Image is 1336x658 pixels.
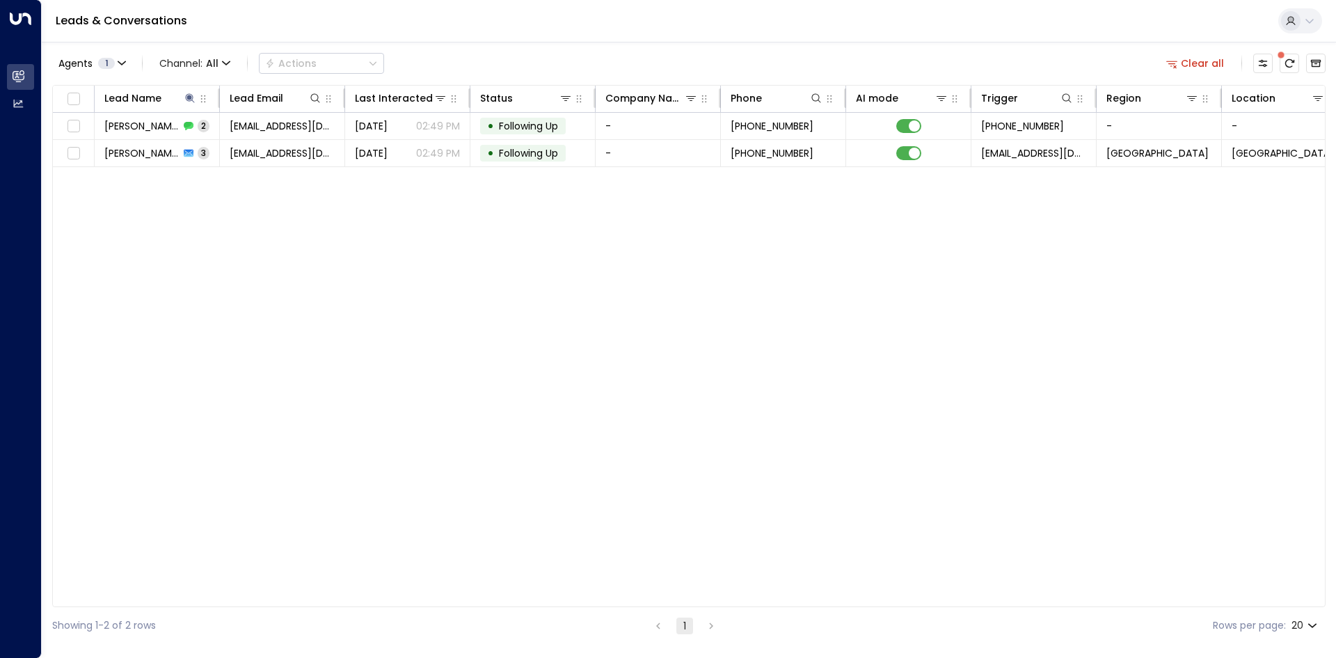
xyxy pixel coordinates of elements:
button: Channel:All [154,54,236,73]
span: 2 [198,120,209,132]
span: Oct 08, 2025 [355,146,388,160]
div: Trigger [981,90,1074,107]
nav: pagination navigation [649,617,720,634]
span: All [206,58,218,69]
div: AI mode [856,90,898,107]
div: Lead Email [230,90,322,107]
p: 02:49 PM [416,119,460,133]
span: Toggle select all [65,91,82,108]
div: 20 [1291,616,1320,636]
span: Following Up [499,119,558,133]
span: +447585131149 [731,146,813,160]
button: Agents1 [52,54,131,73]
span: Tracy Bannon [104,119,180,133]
span: There are new threads available. Refresh the grid to view the latest updates. [1280,54,1299,73]
label: Rows per page: [1213,618,1286,633]
div: Lead Email [230,90,283,107]
td: - [596,140,721,166]
div: • [487,114,494,138]
div: Button group with a nested menu [259,53,384,74]
div: Company Name [605,90,698,107]
div: AI mode [856,90,948,107]
span: Toggle select row [65,118,82,135]
div: Status [480,90,573,107]
span: Following Up [499,146,558,160]
span: 3 [198,147,209,159]
span: Toggle select row [65,145,82,162]
div: Phone [731,90,762,107]
div: Lead Name [104,90,197,107]
div: Trigger [981,90,1018,107]
span: London [1106,146,1209,160]
div: Last Interacted [355,90,447,107]
div: Phone [731,90,823,107]
span: Channel: [154,54,236,73]
span: Tracy Bannon [104,146,180,160]
td: - [596,113,721,139]
span: +447585131149 [981,119,1064,133]
span: 1 [98,58,115,69]
div: Location [1232,90,1325,107]
div: Actions [265,57,317,70]
button: page 1 [676,618,693,634]
div: • [487,141,494,165]
span: +447585131149 [731,119,813,133]
div: Lead Name [104,90,161,107]
div: Location [1232,90,1275,107]
button: Actions [259,53,384,74]
a: Leads & Conversations [56,13,187,29]
div: Status [480,90,513,107]
td: - [1097,113,1222,139]
span: leads@space-station.co.uk [981,146,1086,160]
button: Clear all [1161,54,1230,73]
button: Archived Leads [1306,54,1326,73]
span: Agents [58,58,93,68]
button: Customize [1253,54,1273,73]
div: Company Name [605,90,684,107]
div: Region [1106,90,1141,107]
p: 02:49 PM [416,146,460,160]
div: Showing 1-2 of 2 rows [52,618,156,633]
span: tracycbannon@aol.com [230,119,335,133]
div: Last Interacted [355,90,433,107]
span: tracycbannon@aol.com [230,146,335,160]
span: Oct 10, 2025 [355,119,388,133]
div: Region [1106,90,1199,107]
